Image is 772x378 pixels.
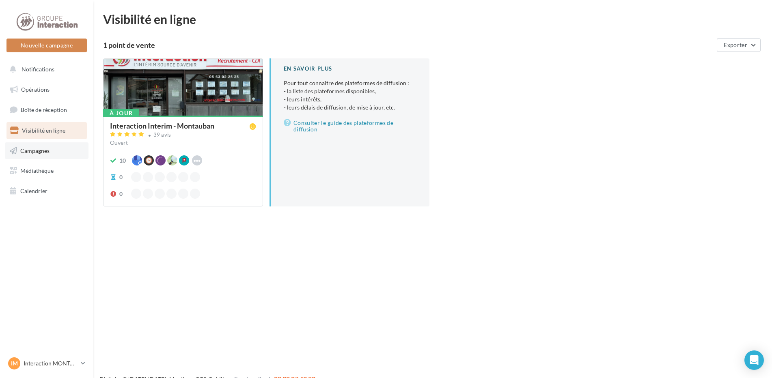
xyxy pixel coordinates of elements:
[21,106,67,113] span: Boîte de réception
[119,173,123,181] div: 0
[284,79,416,112] p: Pour tout connaître des plateformes de diffusion :
[724,41,747,48] span: Exporter
[6,39,87,52] button: Nouvelle campagne
[103,13,762,25] div: Visibilité en ligne
[5,162,88,179] a: Médiathèque
[717,38,761,52] button: Exporter
[6,356,87,371] a: IM Interaction MONTAUBAN
[11,359,18,367] span: IM
[110,131,256,140] a: 39 avis
[110,122,214,129] div: Interaction Interim - Montauban
[284,87,416,95] li: - la liste des plateformes disponibles,
[20,147,50,154] span: Campagnes
[103,109,139,118] div: À jour
[744,350,764,370] div: Open Intercom Messenger
[24,359,78,367] p: Interaction MONTAUBAN
[284,118,416,134] a: Consulter le guide des plateformes de diffusion
[5,122,88,139] a: Visibilité en ligne
[284,103,416,112] li: - leurs délais de diffusion, de mise à jour, etc.
[22,127,65,134] span: Visibilité en ligne
[5,142,88,159] a: Campagnes
[153,132,171,137] div: 39 avis
[284,95,416,103] li: - leurs intérêts,
[119,157,126,165] div: 10
[5,61,85,78] button: Notifications
[5,183,88,200] a: Calendrier
[21,86,50,93] span: Opérations
[5,101,88,118] a: Boîte de réception
[119,190,123,198] div: 0
[284,65,416,73] div: En savoir plus
[22,66,54,73] span: Notifications
[5,81,88,98] a: Opérations
[103,41,714,49] div: 1 point de vente
[110,139,128,146] span: Ouvert
[20,187,47,194] span: Calendrier
[20,167,54,174] span: Médiathèque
